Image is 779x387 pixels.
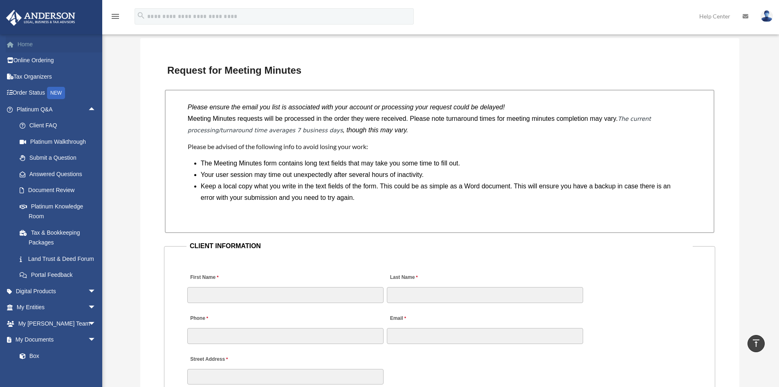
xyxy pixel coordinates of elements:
[110,11,120,21] i: menu
[11,348,108,364] a: Box
[6,68,108,85] a: Tax Organizers
[6,101,108,118] a: Platinum Q&Aarrow_drop_up
[11,118,108,134] a: Client FAQ
[88,299,104,316] span: arrow_drop_down
[137,11,146,20] i: search
[188,113,691,136] p: Meeting Minutes requests will be processed in the order they were received. Please note turnaroun...
[11,150,108,166] a: Submit a Question
[6,315,108,332] a: My [PERSON_NAME] Teamarrow_drop_down
[11,182,108,199] a: Document Review
[201,169,685,181] li: Your user session may time out unexpectedly after several hours of inactivity.
[6,85,108,102] a: Order StatusNEW
[88,101,104,118] span: arrow_drop_up
[6,36,108,52] a: Home
[6,52,108,69] a: Online Ordering
[186,240,693,252] legend: CLIENT INFORMATION
[11,166,108,182] a: Answered Questions
[187,272,220,283] label: First Name
[387,272,420,283] label: Last Name
[88,315,104,332] span: arrow_drop_down
[88,332,104,349] span: arrow_drop_down
[187,313,210,324] label: Phone
[6,283,108,299] a: Digital Productsarrow_drop_down
[387,313,408,324] label: Email
[201,181,685,204] li: Keep a local copy what you write in the text fields of the form. This could be as simple as a Wor...
[6,299,108,316] a: My Entitiesarrow_drop_down
[748,335,765,352] a: vertical_align_top
[11,134,108,150] a: Platinum Walkthrough
[11,224,108,251] a: Tax & Bookkeeping Packages
[751,338,761,348] i: vertical_align_top
[47,87,65,99] div: NEW
[188,142,691,151] h4: Please be advised of the following info to avoid losing your work:
[11,198,108,224] a: Platinum Knowledge Room
[110,14,120,21] a: menu
[4,10,78,26] img: Anderson Advisors Platinum Portal
[343,127,408,134] i: , though this may vary.
[164,62,715,79] h3: Request for Meeting Minutes
[188,115,651,134] em: The current processing/turnaround time averages 7 business days
[201,158,685,169] li: The Meeting Minutes form contains long text fields that may take you some time to fill out.
[11,251,108,267] a: Land Trust & Deed Forum
[187,354,265,365] label: Street Address
[88,283,104,300] span: arrow_drop_down
[11,267,108,283] a: Portal Feedback
[761,10,773,22] img: User Pic
[6,332,108,348] a: My Documentsarrow_drop_down
[188,104,505,111] i: Please ensure the email you list is associated with your account or processing your request could...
